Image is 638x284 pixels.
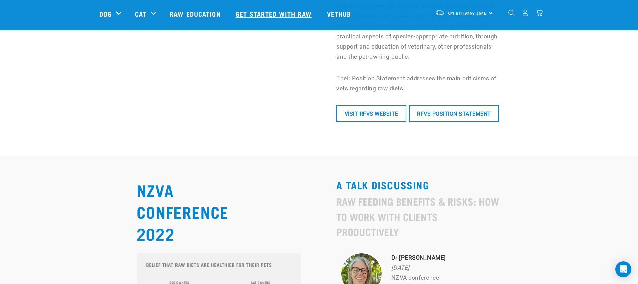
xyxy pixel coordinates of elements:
[336,179,501,190] h3: A TALK DISCUSSING
[336,194,501,240] h4: Raw Feeding Benefits & Risks: How To Work With Clients Productively
[522,9,529,16] img: user.png
[391,264,410,271] em: [DATE]
[137,179,302,244] h2: NZVA CONFERENCE 2022
[229,0,320,27] a: Get started with Raw
[536,9,543,16] img: home-icon@2x.png
[163,0,229,27] a: Raw Education
[336,73,501,93] p: Their Position Statement addresses the main criticisms of vets regarding raw diets.
[409,105,499,122] a: RFVS Position Statement
[448,12,487,15] span: Set Delivery Area
[508,10,515,16] img: home-icon-1@2x.png
[615,261,631,277] div: Open Intercom Messenger
[320,0,360,27] a: Vethub
[435,10,444,16] img: van-moving.png
[99,9,112,19] a: Dog
[336,105,406,122] a: Visit RFVS Website
[135,9,146,19] a: Cat
[391,254,446,261] strong: Dr [PERSON_NAME]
